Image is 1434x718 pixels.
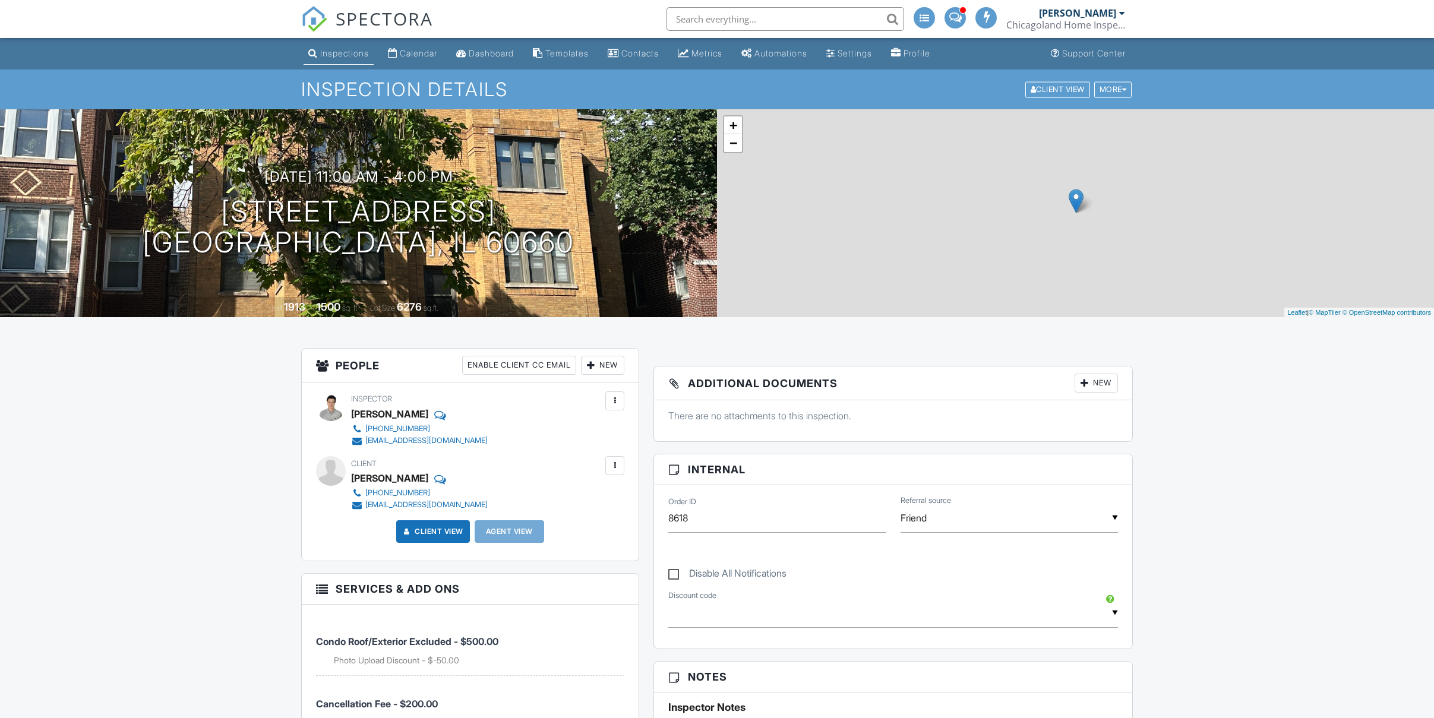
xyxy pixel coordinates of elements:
[365,500,488,510] div: [EMAIL_ADDRESS][DOMAIN_NAME]
[904,48,930,58] div: Profile
[397,301,422,313] div: 6276
[304,43,374,65] a: Inspections
[673,43,727,65] a: Metrics
[1287,309,1307,316] a: Leaflet
[654,662,1132,692] h3: Notes
[365,436,488,445] div: [EMAIL_ADDRESS][DOMAIN_NAME]
[1343,309,1431,316] a: © OpenStreetMap contributors
[302,349,639,382] h3: People
[668,590,716,601] label: Discount code
[351,435,488,447] a: [EMAIL_ADDRESS][DOMAIN_NAME]
[1039,7,1116,19] div: [PERSON_NAME]
[316,635,498,647] span: Condo Roof/Exterior Excluded - $500.00
[603,43,664,65] a: Contacts
[668,568,787,583] label: Disable All Notifications
[1024,84,1093,93] a: Client View
[1062,48,1126,58] div: Support Center
[320,48,369,58] div: Inspections
[365,488,430,498] div: [PHONE_NUMBER]
[400,48,437,58] div: Calendar
[545,48,589,58] div: Templates
[400,526,463,537] a: Client View
[822,43,877,65] a: Settings
[737,43,812,65] a: Automations (Advanced)
[667,7,904,31] input: Search everything...
[724,134,742,152] a: Zoom out
[838,48,872,58] div: Settings
[1309,309,1341,316] a: © MapTiler
[462,356,576,375] div: Enable Client CC Email
[302,574,639,605] h3: Services & Add ons
[351,394,392,403] span: Inspector
[342,303,359,312] span: sq. ft.
[451,43,519,65] a: Dashboard
[621,48,659,58] div: Contacts
[424,303,438,312] span: sq.ft.
[528,43,593,65] a: Templates
[668,409,1118,422] p: There are no attachments to this inspection.
[316,698,438,710] span: Cancellation Fee - $200.00
[316,613,624,676] li: Service: Condo Roof/Exterior Excluded
[264,169,453,185] h3: [DATE] 11:00 am - 4:00 pm
[886,43,935,65] a: Company Profile
[654,366,1132,400] h3: Additional Documents
[691,48,722,58] div: Metrics
[351,459,377,468] span: Client
[143,196,574,259] h1: [STREET_ADDRESS] [GEOGRAPHIC_DATA], IL 60660
[284,301,305,313] div: 1913
[1046,43,1130,65] a: Support Center
[754,48,807,58] div: Automations
[668,701,1118,713] h5: Inspector Notes
[469,48,514,58] div: Dashboard
[1006,19,1125,31] div: Chicagoland Home Inspectors, Inc.
[1025,81,1090,97] div: Client View
[1094,81,1132,97] div: More
[351,405,428,423] div: [PERSON_NAME]
[668,496,696,507] label: Order ID
[301,16,433,41] a: SPECTORA
[351,499,488,511] a: [EMAIL_ADDRESS][DOMAIN_NAME]
[370,303,395,312] span: Lot Size
[383,43,442,65] a: Calendar
[317,301,340,313] div: 1500
[334,654,624,666] li: Add on: Photo Upload Discount
[336,6,433,31] span: SPECTORA
[301,79,1133,100] h1: Inspection Details
[1075,374,1118,393] div: New
[365,424,430,434] div: [PHONE_NUMBER]
[1284,308,1434,318] div: |
[724,116,742,134] a: Zoom in
[269,303,282,312] span: Built
[581,356,624,375] div: New
[301,6,327,32] img: The Best Home Inspection Software - Spectora
[654,454,1132,485] h3: Internal
[351,423,488,435] a: [PHONE_NUMBER]
[901,495,951,506] label: Referral source
[351,469,428,487] div: [PERSON_NAME]
[351,487,488,499] a: [PHONE_NUMBER]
